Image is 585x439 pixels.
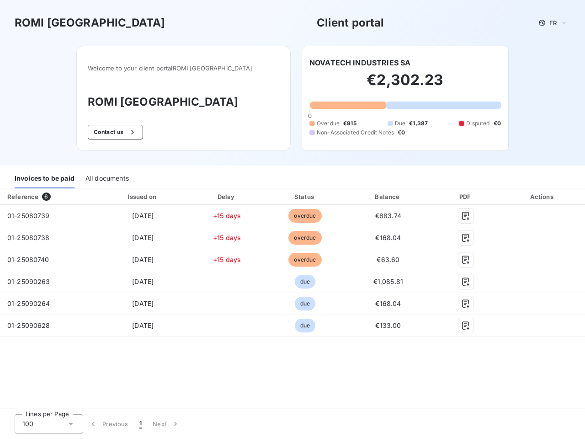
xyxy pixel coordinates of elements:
span: 0 [308,112,312,119]
span: €915 [343,119,356,128]
span: Overdue [317,119,340,128]
span: Disputed [466,119,489,128]
span: €0 [494,119,501,128]
span: 100 [22,419,33,428]
span: €168.04 [375,234,401,241]
div: All documents [85,169,129,188]
span: €168.04 [375,300,401,307]
span: overdue [288,231,321,245]
span: due [295,275,315,289]
span: overdue [288,253,321,267]
h3: Client portal [317,15,384,31]
span: 01-25080739 [7,212,50,219]
span: due [295,319,315,332]
div: Actions [502,192,583,201]
button: Contact us [88,125,143,139]
span: Non-Associated Credit Notes [317,128,394,137]
button: Next [147,414,186,434]
span: 01-25080738 [7,234,50,241]
span: €133.00 [375,321,401,329]
h3: ROMI [GEOGRAPHIC_DATA] [88,94,279,110]
span: €0 [398,128,405,137]
h2: €2,302.23 [309,71,501,98]
span: Welcome to your client portal ROMI [GEOGRAPHIC_DATA] [88,64,279,72]
h6: NOVATECH INDUSTRIES SA [309,57,410,68]
span: [DATE] [132,321,154,329]
span: [DATE] [132,234,154,241]
span: 1 [139,419,142,428]
span: €63.60 [377,256,399,263]
span: +15 days [213,256,241,263]
span: overdue [288,209,321,223]
div: PDF [433,192,498,201]
span: 01-25080740 [7,256,49,263]
span: Due [395,119,405,128]
div: Invoices to be paid [15,169,74,188]
span: [DATE] [132,256,154,263]
span: 01-25090264 [7,300,50,307]
div: Reference [7,193,38,200]
div: Status [267,192,343,201]
span: +15 days [213,234,241,241]
span: 01-25090263 [7,278,50,285]
span: [DATE] [132,300,154,307]
span: €1,387 [409,119,428,128]
span: 01-25090628 [7,321,50,329]
span: €1,085.81 [373,278,403,285]
div: Balance [347,192,430,201]
span: [DATE] [132,212,154,219]
span: [DATE] [132,278,154,285]
div: Delay [191,192,263,201]
div: Issued on [99,192,187,201]
button: 1 [134,414,147,434]
h3: ROMI [GEOGRAPHIC_DATA] [15,15,165,31]
span: +15 days [213,212,241,219]
span: 6 [42,193,50,201]
span: due [295,297,315,311]
span: FR [549,19,557,27]
button: Previous [83,414,134,434]
span: €683.74 [375,212,401,219]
